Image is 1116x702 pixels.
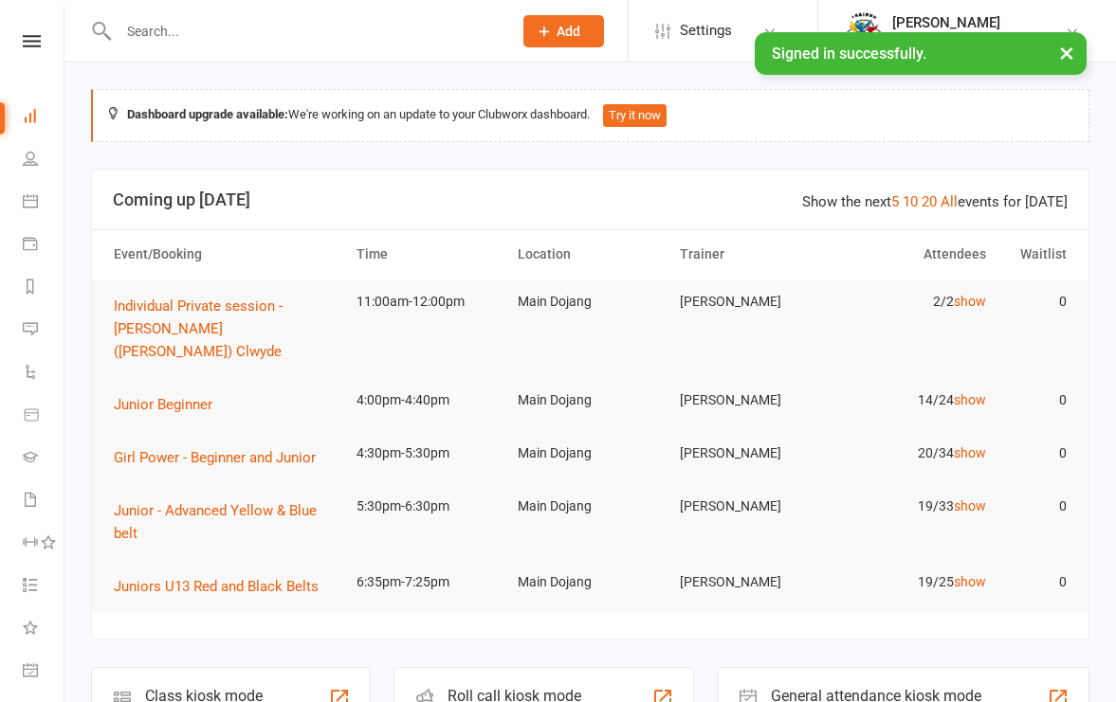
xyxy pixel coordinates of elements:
button: Try it now [603,104,667,127]
strong: Dashboard upgrade available: [127,107,288,121]
span: Add [557,24,580,39]
a: Calendar [23,182,65,225]
img: thumb_image1638236014.png [845,12,883,50]
th: Waitlist [995,230,1075,279]
td: 5:30pm-6:30pm [348,484,510,529]
td: [PERSON_NAME] [671,484,833,529]
td: 0 [995,484,1075,529]
span: Junior Beginner [114,396,212,413]
td: 14/24 [832,378,995,423]
a: show [954,392,986,407]
a: 5 [891,193,899,210]
td: 0 [995,560,1075,604]
td: 2/2 [832,279,995,324]
a: What's New [23,608,65,651]
td: 11:00am-12:00pm [348,279,510,324]
td: Main Dojang [509,484,671,529]
td: Main Dojang [509,378,671,423]
div: We're working on an update to your Clubworx dashboard. [91,89,1089,142]
td: 20/34 [832,431,995,476]
td: [PERSON_NAME] [671,431,833,476]
button: Girl Power - Beginner and Junior [114,446,329,469]
div: [PERSON_NAME] [892,14,1065,31]
span: Junior - Advanced Yellow & Blue belt [114,502,317,542]
a: General attendance kiosk mode [23,651,65,693]
th: Trainer [671,230,833,279]
td: 0 [995,279,1075,324]
td: 4:30pm-5:30pm [348,431,510,476]
h3: Coming up [DATE] [113,190,1068,209]
td: 4:00pm-4:40pm [348,378,510,423]
td: 19/33 [832,484,995,529]
div: [PERSON_NAME] Taekwondo [892,31,1065,48]
a: People [23,139,65,182]
th: Event/Booking [105,230,348,279]
td: [PERSON_NAME] [671,279,833,324]
button: Individual Private session - [PERSON_NAME] ([PERSON_NAME]) Clwyde [114,295,339,363]
td: Main Dojang [509,431,671,476]
a: Payments [23,225,65,267]
button: Juniors U13 Red and Black Belts [114,575,332,598]
th: Location [509,230,671,279]
td: [PERSON_NAME] [671,378,833,423]
td: 0 [995,431,1075,476]
td: Main Dojang [509,560,671,604]
a: show [954,445,986,460]
td: 6:35pm-7:25pm [348,560,510,604]
a: Product Sales [23,395,65,438]
th: Attendees [832,230,995,279]
input: Search... [113,18,499,45]
span: Individual Private session - [PERSON_NAME] ([PERSON_NAME]) Clwyde [114,297,283,360]
button: Junior - Advanced Yellow & Blue belt [114,499,339,545]
div: Show the next events for [DATE] [802,190,1068,213]
a: Reports [23,267,65,310]
td: 19/25 [832,560,995,604]
a: Dashboard [23,97,65,139]
span: Juniors U13 Red and Black Belts [114,578,319,595]
td: Main Dojang [509,279,671,324]
button: Junior Beginner [114,393,226,416]
button: Add [523,15,604,47]
a: 20 [922,193,937,210]
span: Girl Power - Beginner and Junior [114,449,316,466]
a: show [954,574,986,589]
a: All [941,193,958,210]
button: × [1050,32,1084,73]
span: Settings [680,9,732,52]
span: Signed in successfully. [772,45,926,63]
a: show [954,294,986,309]
a: 10 [903,193,918,210]
th: Time [348,230,510,279]
td: 0 [995,378,1075,423]
a: show [954,498,986,513]
td: [PERSON_NAME] [671,560,833,604]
